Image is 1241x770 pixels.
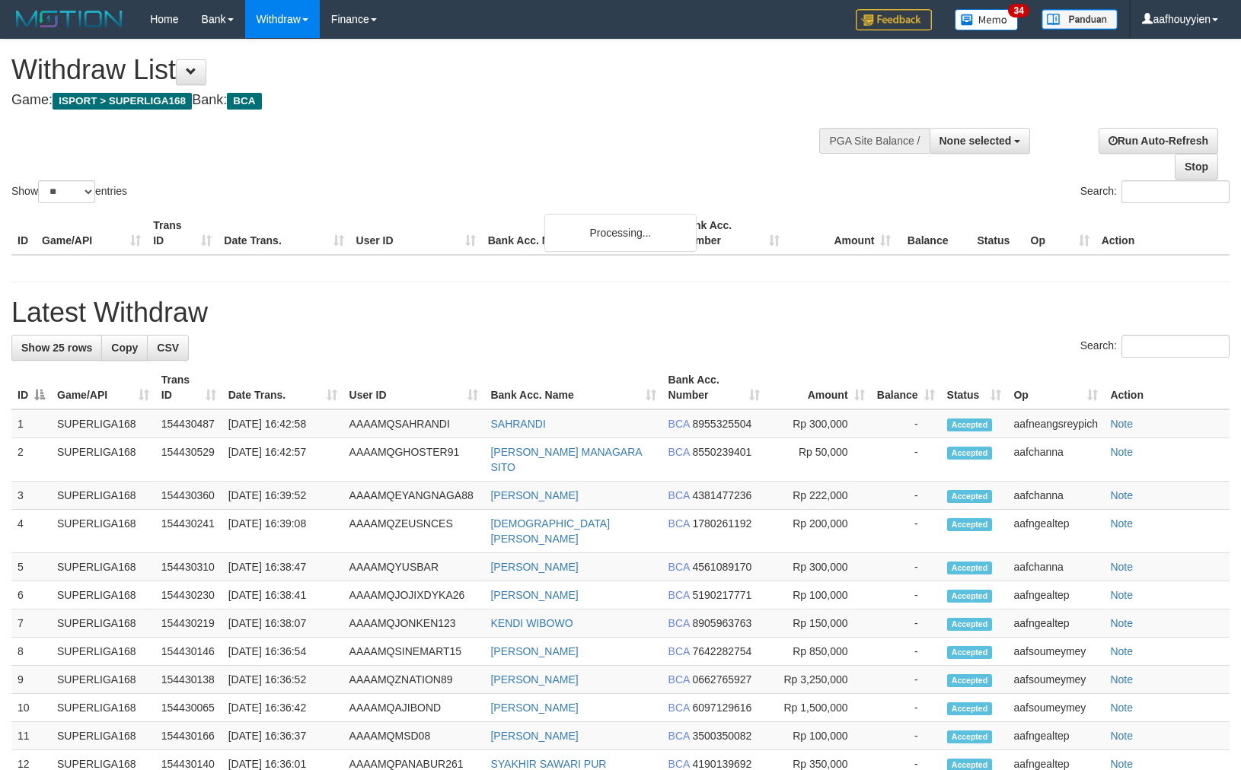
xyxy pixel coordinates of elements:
td: AAAAMQSAHRANDI [343,409,485,438]
select: Showentries [38,180,95,203]
td: - [871,609,941,638]
td: AAAAMQJONKEN123 [343,609,485,638]
span: BCA [668,758,690,770]
th: Balance: activate to sort column ascending [871,366,941,409]
td: SUPERLIGA168 [51,609,155,638]
th: Bank Acc. Number: activate to sort column ascending [662,366,766,409]
td: aafchanna [1007,482,1104,510]
h4: Game: Bank: [11,93,812,108]
td: [DATE] 16:39:52 [222,482,343,510]
td: SUPERLIGA168 [51,722,155,750]
a: Copy [101,335,148,361]
a: CSV [147,335,189,361]
td: [DATE] 16:38:41 [222,581,343,609]
td: SUPERLIGA168 [51,694,155,722]
a: [PERSON_NAME] [490,702,578,714]
td: [DATE] 16:36:54 [222,638,343,666]
th: ID: activate to sort column descending [11,366,51,409]
span: BCA [668,702,690,714]
span: Copy 8550239401 to clipboard [693,446,752,458]
td: 10 [11,694,51,722]
td: AAAAMQEYANGNAGA88 [343,482,485,510]
th: Date Trans. [218,212,349,255]
span: Accepted [947,674,993,687]
td: Rp 300,000 [766,409,871,438]
td: 154430138 [155,666,222,694]
td: Rp 100,000 [766,722,871,750]
span: Accepted [947,418,993,431]
span: BCA [668,489,690,501]
th: Status [971,212,1024,255]
td: AAAAMQAJIBOND [343,694,485,722]
th: Action [1096,212,1230,255]
td: aafsoumeymey [1007,694,1104,722]
img: panduan.png [1042,9,1118,30]
td: AAAAMQMSD08 [343,722,485,750]
td: 154430529 [155,438,222,482]
th: Op [1025,212,1096,255]
td: SUPERLIGA168 [51,438,155,482]
th: Date Trans.: activate to sort column ascending [222,366,343,409]
td: aafneangsreypich [1007,409,1104,438]
th: User ID: activate to sort column ascending [343,366,485,409]
a: Note [1110,702,1133,714]
td: aafngealtep [1007,581,1104,609]
td: 5 [11,553,51,581]
td: Rp 150,000 [766,609,871,638]
div: PGA Site Balance / [819,128,929,154]
span: Copy 1780261192 to clipboard [693,517,752,530]
td: AAAAMQGHOSTER91 [343,438,485,482]
span: Accepted [947,618,993,631]
td: 3 [11,482,51,510]
th: Bank Acc. Name [482,212,675,255]
span: BCA [668,730,690,742]
span: Copy 4381477236 to clipboard [693,489,752,501]
span: BCA [668,673,690,686]
th: User ID [350,212,482,255]
a: KENDI WIBOWO [490,617,573,629]
td: [DATE] 16:36:37 [222,722,343,750]
th: Trans ID: activate to sort column ascending [155,366,222,409]
span: 34 [1008,4,1029,17]
td: - [871,638,941,666]
h1: Withdraw List [11,55,812,85]
span: Copy 3500350082 to clipboard [693,730,752,742]
a: [PERSON_NAME] [490,589,578,601]
td: Rp 100,000 [766,581,871,609]
td: aafchanna [1007,438,1104,482]
td: aafchanna [1007,553,1104,581]
td: 4 [11,510,51,553]
span: Accepted [947,562,993,574]
td: 154430230 [155,581,222,609]
td: 154430487 [155,409,222,438]
a: Note [1110,758,1133,770]
th: Op: activate to sort column ascending [1007,366,1104,409]
a: [PERSON_NAME] [490,730,578,742]
th: Status: activate to sort column ascending [941,366,1008,409]
td: SUPERLIGA168 [51,482,155,510]
td: SUPERLIGA168 [51,666,155,694]
a: [PERSON_NAME] [490,489,578,501]
a: [PERSON_NAME] [490,645,578,657]
td: SUPERLIGA168 [51,409,155,438]
span: BCA [668,517,690,530]
td: 8 [11,638,51,666]
span: Copy 7642282754 to clipboard [693,645,752,657]
td: 154430166 [155,722,222,750]
td: - [871,581,941,609]
td: SUPERLIGA168 [51,638,155,666]
a: Note [1110,617,1133,629]
span: Copy 6097129616 to clipboard [693,702,752,714]
td: - [871,409,941,438]
a: Stop [1175,154,1218,180]
a: [PERSON_NAME] [490,673,578,686]
img: Feedback.jpg [856,9,932,30]
span: BCA [227,93,261,110]
a: Note [1110,446,1133,458]
a: Run Auto-Refresh [1099,128,1218,154]
span: ISPORT > SUPERLIGA168 [53,93,192,110]
td: 1 [11,409,51,438]
a: SAHRANDI [490,418,545,430]
a: Note [1110,645,1133,657]
th: Trans ID [147,212,218,255]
